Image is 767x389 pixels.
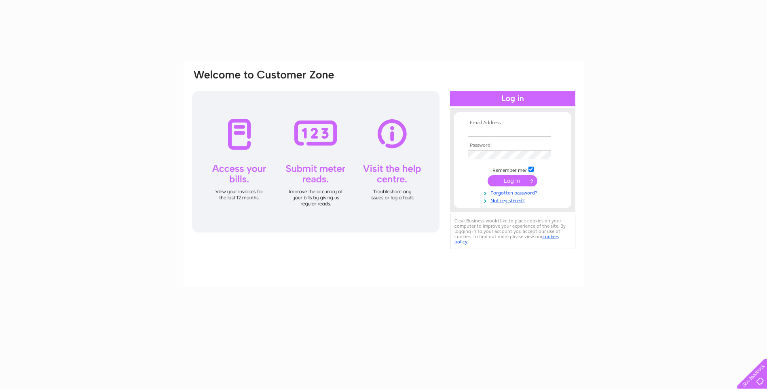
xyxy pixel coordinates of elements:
[466,165,560,173] td: Remember me?
[468,196,560,204] a: Not registered?
[450,214,575,249] div: Clear Business would like to place cookies on your computer to improve your experience of the sit...
[454,234,559,245] a: cookies policy
[466,143,560,148] th: Password:
[468,188,560,196] a: Forgotten password?
[488,175,537,186] input: Submit
[466,120,560,126] th: Email Address:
